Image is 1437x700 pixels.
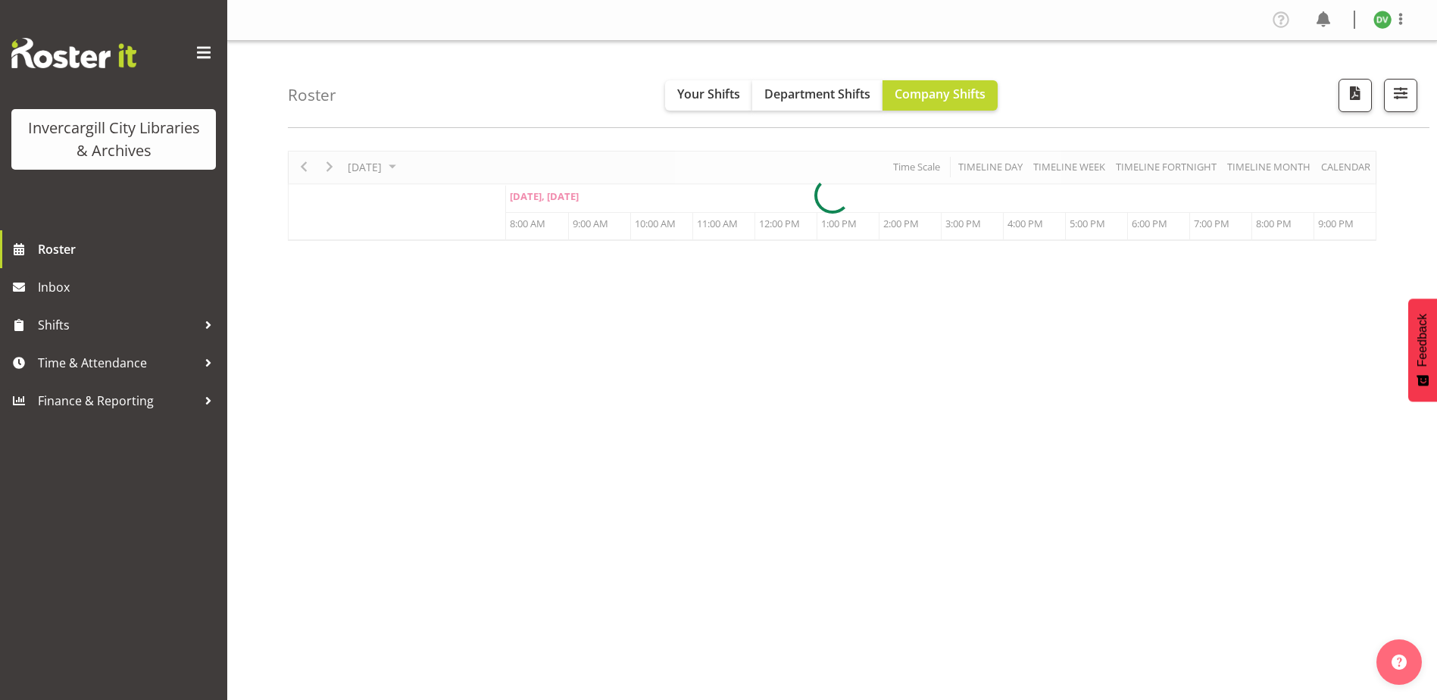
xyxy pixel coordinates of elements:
[38,352,197,374] span: Time & Attendance
[1384,79,1417,112] button: Filter Shifts
[38,389,197,412] span: Finance & Reporting
[38,238,220,261] span: Roster
[1373,11,1392,29] img: desk-view11665.jpg
[1392,655,1407,670] img: help-xxl-2.png
[1408,298,1437,402] button: Feedback - Show survey
[764,86,870,102] span: Department Shifts
[11,38,136,68] img: Rosterit website logo
[38,276,220,298] span: Inbox
[1339,79,1372,112] button: Download a PDF of the roster for the current day
[895,86,986,102] span: Company Shifts
[1416,314,1429,367] span: Feedback
[677,86,740,102] span: Your Shifts
[665,80,752,111] button: Your Shifts
[288,86,336,104] h4: Roster
[883,80,998,111] button: Company Shifts
[752,80,883,111] button: Department Shifts
[27,117,201,162] div: Invercargill City Libraries & Archives
[38,314,197,336] span: Shifts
